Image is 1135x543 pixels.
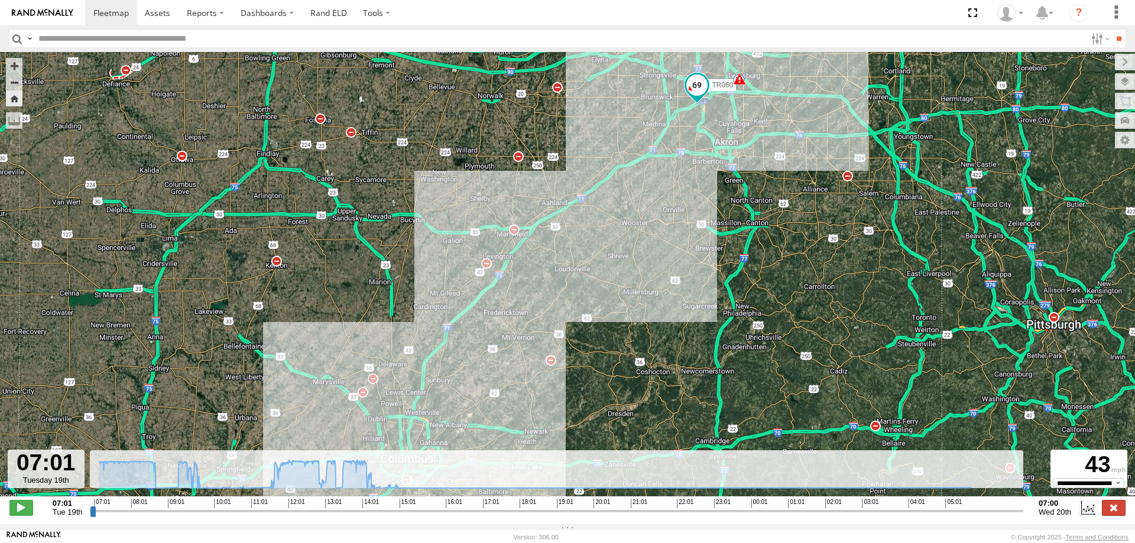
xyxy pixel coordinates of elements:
[788,499,805,508] span: 01:01
[677,499,693,508] span: 22:01
[1039,508,1071,516] span: Wed 20th Aug 2025
[6,58,22,74] button: Zoom in
[7,531,61,543] a: Visit our Website
[25,30,34,47] label: Search Query
[362,499,379,508] span: 14:01
[909,499,925,508] span: 04:01
[1011,534,1128,541] div: © Copyright 2025 -
[9,500,33,515] label: Play/Stop
[251,499,268,508] span: 11:01
[53,508,83,516] span: Tue 19th Aug 2025
[993,4,1027,22] div: George Steele
[12,9,73,17] img: rand-logo.svg
[733,74,745,86] div: 26
[594,499,610,508] span: 20:01
[1102,500,1126,515] label: Close
[94,499,111,508] span: 07:01
[751,499,768,508] span: 00:01
[6,112,22,129] label: Measure
[288,499,305,508] span: 12:01
[862,499,878,508] span: 03:01
[446,499,462,508] span: 16:01
[557,499,573,508] span: 19:01
[6,74,22,90] button: Zoom out
[825,499,842,508] span: 02:01
[325,499,342,508] span: 13:01
[168,499,184,508] span: 09:01
[483,499,500,508] span: 17:01
[1069,4,1088,22] i: ?
[214,499,231,508] span: 10:01
[1052,451,1126,478] div: 43
[131,499,148,508] span: 08:01
[514,534,559,541] div: Version: 306.00
[1115,132,1135,148] label: Map Settings
[712,80,734,89] span: TR060
[1087,30,1112,47] label: Search Filter Options
[53,499,83,508] strong: 07:01
[714,499,731,508] span: 23:01
[1066,534,1128,541] a: Terms and Conditions
[1039,499,1071,508] strong: 07:00
[945,499,962,508] span: 05:01
[520,499,536,508] span: 18:01
[400,499,416,508] span: 15:01
[6,90,22,106] button: Zoom Home
[631,499,647,508] span: 21:01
